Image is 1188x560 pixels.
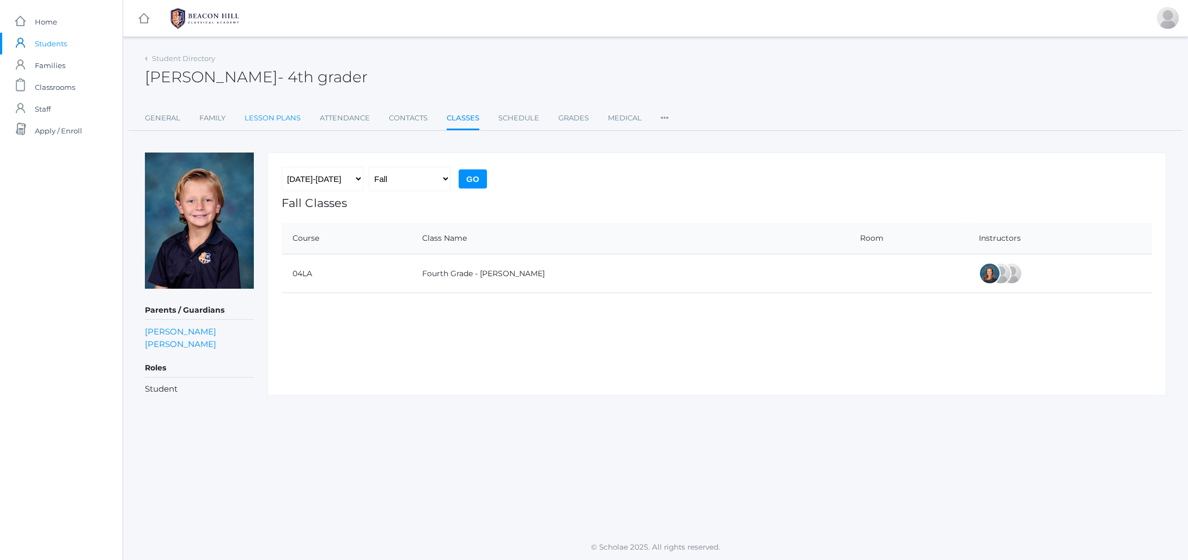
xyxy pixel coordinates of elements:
li: Student [145,383,254,395]
img: BHCALogos-05-308ed15e86a5a0abce9b8dd61676a3503ac9727e845dece92d48e8588c001991.png [164,5,246,32]
a: Schedule [498,107,539,129]
span: Families [35,54,65,76]
span: Staff [35,98,51,120]
th: Course [282,223,411,254]
span: - 4th grader [278,68,368,86]
a: Attendance [320,107,370,129]
a: Classes [447,107,479,131]
img: Levi Beaty [145,153,254,289]
span: Classrooms [35,76,75,98]
a: Medical [608,107,642,129]
div: Ellie Bradley [979,263,1001,284]
th: Instructors [968,223,1152,254]
h5: Parents / Guardians [145,301,254,320]
a: General [145,107,180,129]
a: Grades [558,107,589,129]
a: Lesson Plans [245,107,301,129]
a: Fourth Grade - [PERSON_NAME] [422,269,545,278]
a: Contacts [389,107,428,129]
th: Class Name [411,223,849,254]
a: Student Directory [152,54,215,63]
span: Apply / Enroll [35,120,82,142]
td: 04LA [282,254,411,293]
th: Room [849,223,968,254]
p: © Scholae 2025. All rights reserved. [123,541,1188,552]
a: [PERSON_NAME] [145,338,216,350]
input: Go [459,169,487,188]
a: [PERSON_NAME] [145,325,216,338]
div: Vivian Beaty [1157,7,1179,29]
span: Home [35,11,57,33]
div: Heather Porter [1001,263,1022,284]
h5: Roles [145,359,254,378]
div: Lydia Chaffin [990,263,1012,284]
h2: [PERSON_NAME] [145,69,368,86]
h1: Fall Classes [282,197,1152,209]
span: Students [35,33,67,54]
a: Family [199,107,226,129]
